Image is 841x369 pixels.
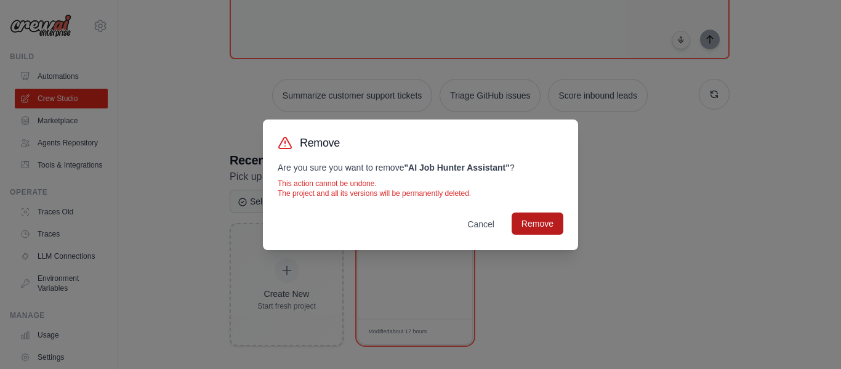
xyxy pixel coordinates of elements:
p: Are you sure you want to remove ? [278,161,563,174]
button: Remove [512,213,563,235]
p: This action cannot be undone. [278,179,563,189]
button: Cancel [457,213,504,235]
strong: " AI Job Hunter Assistant " [404,163,509,172]
p: The project and all its versions will be permanently deleted. [278,189,563,198]
h3: Remove [300,134,340,152]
